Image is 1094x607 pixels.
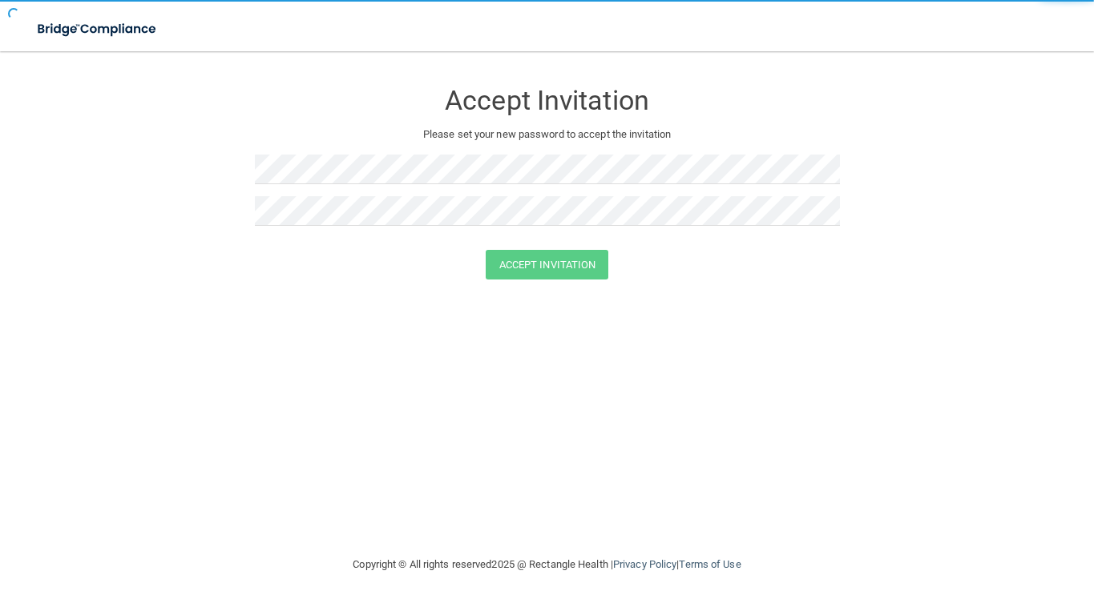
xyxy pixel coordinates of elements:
a: Privacy Policy [613,558,676,570]
p: Please set your new password to accept the invitation [267,125,828,144]
img: bridge_compliance_login_screen.278c3ca4.svg [24,13,172,46]
div: Copyright © All rights reserved 2025 @ Rectangle Health | | [255,539,840,590]
a: Terms of Use [679,558,741,570]
button: Accept Invitation [486,250,609,279]
h3: Accept Invitation [255,86,840,115]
